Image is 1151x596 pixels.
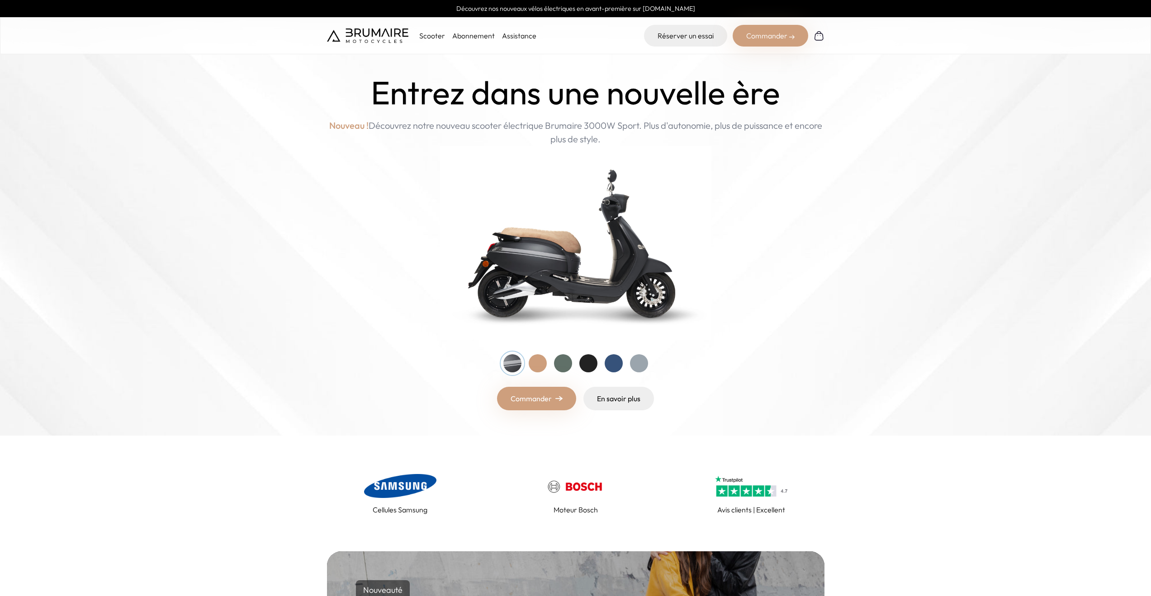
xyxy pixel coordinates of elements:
a: Moteur Bosch [502,472,649,515]
p: Cellules Samsung [373,504,427,515]
img: Brumaire Motocycles [327,28,408,43]
a: Commander [497,387,576,410]
h1: Entrez dans une nouvelle ère [371,74,780,112]
a: En savoir plus [583,387,654,410]
a: Abonnement [452,31,495,40]
p: Scooter [419,30,445,41]
img: right-arrow.png [555,396,563,401]
span: Nouveau ! [329,119,369,132]
a: Avis clients | Excellent [678,472,824,515]
a: Réserver un essai [644,25,727,47]
p: Découvrez notre nouveau scooter électrique Brumaire 3000W Sport. Plus d'autonomie, plus de puissa... [327,119,824,146]
img: Panier [814,30,824,41]
img: right-arrow-2.png [789,34,795,40]
div: Commander [733,25,808,47]
a: Cellules Samsung [327,472,474,515]
p: Moteur Bosch [554,504,598,515]
p: Avis clients | Excellent [717,504,785,515]
a: Assistance [502,31,536,40]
